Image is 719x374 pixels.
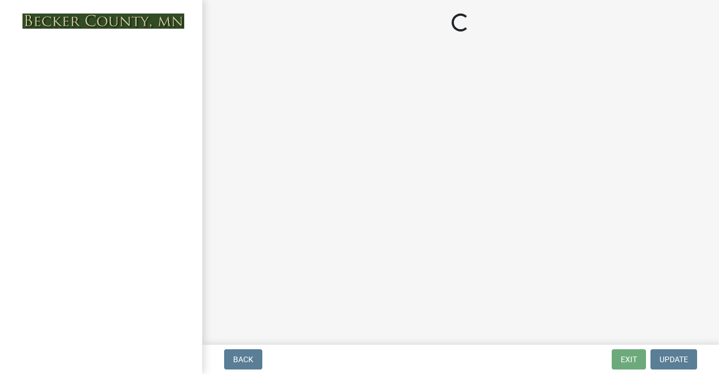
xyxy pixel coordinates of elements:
[233,355,253,364] span: Back
[650,349,697,370] button: Update
[224,349,262,370] button: Back
[659,355,688,364] span: Update
[22,13,184,29] img: Becker County, Minnesota
[612,349,646,370] button: Exit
